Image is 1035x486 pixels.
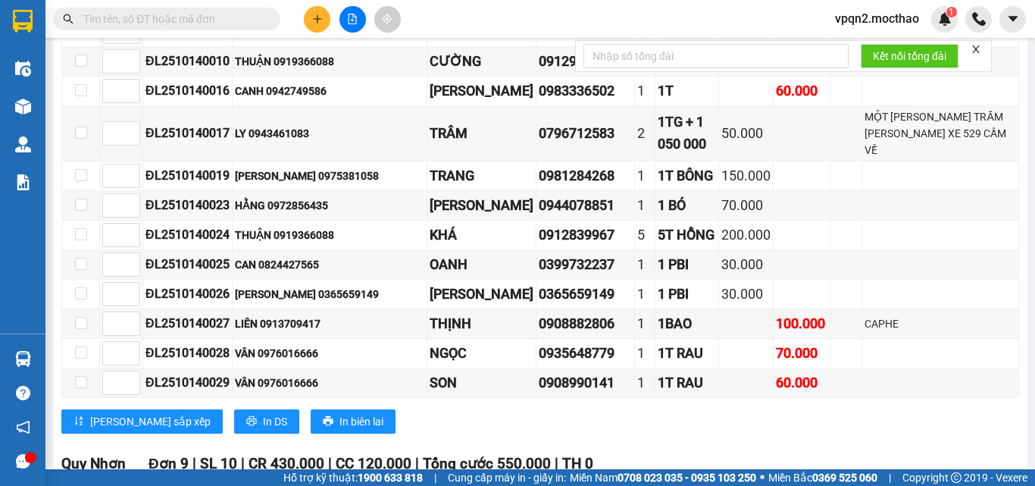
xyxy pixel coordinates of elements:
td: 0365659149 [536,280,635,309]
div: 30.000 [721,284,771,305]
div: CAN 0824427565 [235,256,424,273]
input: Nhập số tổng đài [583,44,849,68]
img: icon-new-feature [938,12,952,26]
div: KHÁ [430,224,533,246]
div: 1 PBI [658,284,717,305]
span: message [16,454,30,469]
span: | [889,469,891,486]
button: sort-ascending[PERSON_NAME] sắp xếp [61,409,223,434]
td: 0908882806 [536,309,635,339]
div: 1 BÓ [658,195,717,216]
span: Miền Nam [570,469,756,486]
td: ĐL2510140027 [143,309,233,339]
div: 2 [637,123,652,144]
div: ĐL2510140010 [145,52,230,71]
div: 60.000 [776,80,827,102]
div: THUẬN 0919366088 [235,227,424,243]
span: vpqn2.mocthao [823,9,931,28]
td: KIM LOAN [427,280,536,309]
span: CR 430.000 [249,455,324,472]
div: LIÊN 0913709417 [235,315,424,332]
span: printer [246,415,257,428]
span: plus [312,14,323,24]
div: 150.000 [721,165,771,187]
img: warehouse-icon [15,351,31,367]
button: file-add [339,6,366,33]
td: ĐL2510140017 [143,106,233,161]
div: [PERSON_NAME] [430,80,533,102]
div: NGỌC [430,343,533,364]
div: VÂN 0976016666 [235,375,424,391]
div: 0912908239 [539,51,632,72]
td: 0908990141 [536,368,635,398]
span: In biên lai [339,413,383,430]
img: solution-icon [15,174,31,190]
div: ĐL2510140019 [145,166,230,185]
div: 1 [637,80,652,102]
button: caret-down [999,6,1026,33]
td: ĐL2510140010 [143,47,233,77]
span: file-add [347,14,358,24]
span: sort-ascending [73,415,84,428]
td: ĐL2510140026 [143,280,233,309]
span: Hỗ trợ kỹ thuật: [283,469,423,486]
div: [PERSON_NAME] [430,195,533,216]
td: 0944078851 [536,191,635,221]
span: | [555,455,558,472]
div: 1 [637,165,652,187]
strong: 0369 525 060 [812,472,877,484]
div: 1 [637,254,652,275]
td: 0912839967 [536,221,635,250]
div: 1 [637,372,652,394]
div: 60.000 [776,372,827,394]
div: HẰNG 0972856435 [235,197,424,214]
span: SL 10 [200,455,237,472]
img: warehouse-icon [15,136,31,152]
span: | [192,455,196,472]
img: warehouse-icon [15,61,31,77]
td: TRANG [427,161,536,191]
td: THỊNH [427,309,536,339]
span: 1 [949,7,954,17]
div: ĐL2510140029 [145,373,230,392]
div: ĐL2510140016 [145,81,230,100]
span: Miền Bắc [768,469,877,486]
div: THỊNH [430,313,533,334]
div: 30.000 [721,254,771,275]
div: TRÂM [430,123,533,144]
td: 0912908239 [536,47,635,77]
span: question-circle [16,386,30,400]
div: 200.000 [721,224,771,246]
div: 1T RAU [658,372,717,394]
div: 1BAO [658,313,717,334]
div: [PERSON_NAME] 0365659149 [235,286,424,303]
div: 50.000 [721,123,771,144]
div: 1 [637,195,652,216]
div: MỘT [PERSON_NAME] TRĂM [PERSON_NAME] XE 529 CẦM VỀ [865,108,1016,158]
button: plus [304,6,330,33]
div: OANH [430,254,533,275]
span: | [328,455,332,472]
button: aim [374,6,401,33]
span: search [63,14,73,24]
span: [PERSON_NAME] sắp xếp [90,413,211,430]
div: 5T HỒNG [658,224,717,246]
span: CC 120.000 [336,455,411,472]
td: ĐL2510140029 [143,368,233,398]
strong: 0708 023 035 - 0935 103 250 [618,472,756,484]
td: 0399732237 [536,250,635,280]
button: Kết nối tổng đài [861,44,958,68]
td: DUY NGUYỄN [427,191,536,221]
span: Kết nối tổng đài [873,48,946,64]
span: Tổng cước 550.000 [423,455,551,472]
td: ĐL2510140023 [143,191,233,221]
div: 1T BÔNG [658,165,717,187]
div: 70.000 [776,343,827,364]
span: Cung cấp máy in - giấy in: [448,469,566,486]
img: phone-icon [972,12,986,26]
div: 1T [658,80,717,102]
strong: 1900 633 818 [358,472,423,484]
td: ĐL2510140024 [143,221,233,250]
div: TRANG [430,165,533,187]
span: Đơn 9 [149,455,189,472]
